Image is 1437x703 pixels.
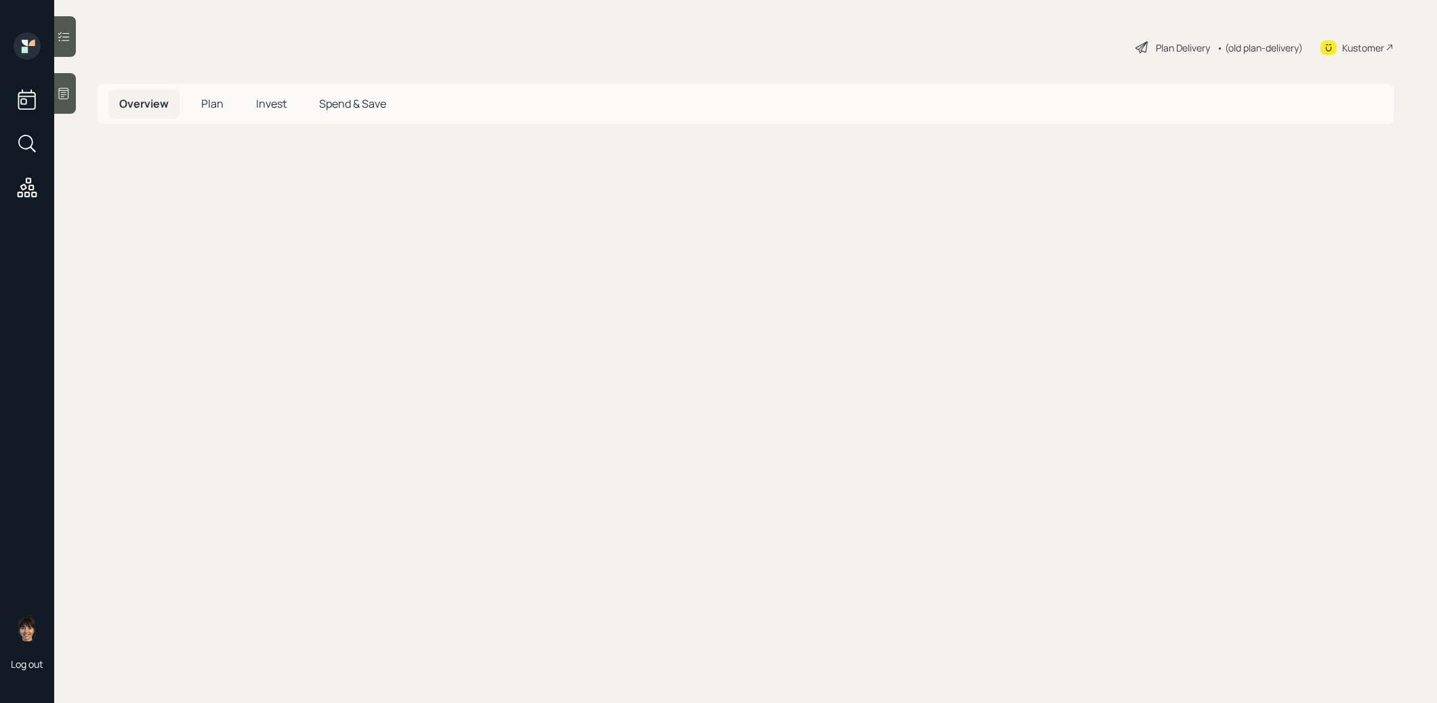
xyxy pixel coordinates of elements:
[1342,41,1384,55] div: Kustomer
[11,658,43,670] div: Log out
[1217,41,1303,55] div: • (old plan-delivery)
[1156,41,1210,55] div: Plan Delivery
[119,96,169,111] span: Overview
[319,96,386,111] span: Spend & Save
[256,96,287,111] span: Invest
[201,96,224,111] span: Plan
[14,614,41,641] img: treva-nostdahl-headshot.png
